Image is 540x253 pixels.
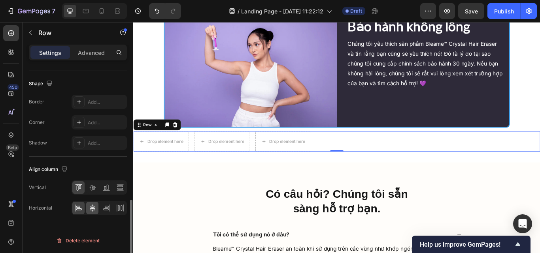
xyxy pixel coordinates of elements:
[29,164,69,175] div: Align column
[29,119,45,126] div: Corner
[420,241,513,248] span: Help us improve GemPages!
[29,184,46,191] div: Vertical
[494,7,514,15] div: Publish
[8,84,19,90] div: 450
[87,136,129,142] div: Drop element here
[85,191,389,227] h2: Có câu hỏi? Chúng tôi sẵn sàng hỗ trợ bạn.
[458,3,484,19] button: Save
[149,3,181,19] div: Undo/Redo
[133,22,540,253] iframe: Design area
[465,8,478,15] span: Save
[487,3,521,19] button: Publish
[29,98,44,105] div: Border
[3,3,59,19] button: 7
[29,234,127,247] button: Delete element
[16,136,58,142] div: Drop element here
[88,99,125,106] div: Add...
[38,28,106,37] p: Row
[88,119,125,126] div: Add...
[159,136,200,142] div: Drop element here
[6,144,19,151] div: Beta
[88,140,125,147] div: Add...
[56,236,100,246] div: Delete element
[10,116,23,124] div: Row
[78,49,105,57] p: Advanced
[513,214,532,233] div: Open Intercom Messenger
[350,7,362,15] span: Draft
[29,204,52,212] div: Horizontal
[93,244,182,252] p: Tôi có thể sử dụng nó ở đâu?
[52,6,55,16] p: 7
[420,240,523,249] button: Show survey - Help us improve GemPages!
[241,7,323,15] span: Landing Page - [DATE] 11:22:12
[29,79,54,89] div: Shape
[238,7,240,15] span: /
[39,49,61,57] p: Settings
[29,139,47,146] div: Shadow
[250,20,431,77] p: Chúng tôi yêu thích sản phẩm Bleame™ Crystal Hair Eraser và tin rằng bạn cũng sẽ yêu thích nó! Đó...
